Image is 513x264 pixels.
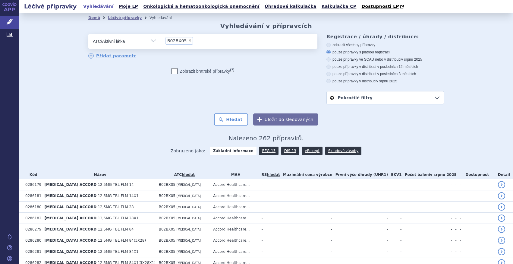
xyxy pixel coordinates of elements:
[498,215,505,222] a: detail
[98,183,134,187] span: 12,5MG TBL FLM 14
[452,246,457,257] td: -
[210,246,258,257] td: Accord Healthcare...
[182,173,195,177] a: hledat
[280,235,332,246] td: -
[332,246,388,257] td: -
[452,235,457,246] td: -
[253,113,318,126] button: Uložit do sledovaných
[167,39,187,43] span: B02BX05
[210,202,258,213] td: Accord Healthcare...
[401,202,452,213] td: -
[495,170,513,179] th: Detail
[195,37,198,44] input: B02BX05
[210,235,258,246] td: Accord Healthcare...
[258,170,280,179] th: RS
[498,248,505,255] a: detail
[156,170,210,179] th: ATC
[258,246,280,257] td: -
[388,213,401,224] td: -
[332,224,388,235] td: -
[22,190,42,202] td: 0286181
[302,147,323,155] a: eRecept
[452,224,457,235] td: -
[210,147,256,155] strong: Základní informace
[45,238,97,243] span: [MEDICAL_DATA] ACCORD
[45,205,97,209] span: [MEDICAL_DATA] ACCORD
[177,250,201,253] span: [MEDICAL_DATA]
[177,194,201,198] span: [MEDICAL_DATA]
[177,205,201,209] span: [MEDICAL_DATA]
[177,183,201,186] span: [MEDICAL_DATA]
[22,179,42,190] td: 0286179
[159,227,175,231] span: B02BX05
[457,246,495,257] td: -
[401,170,456,179] th: Počet balení
[280,246,332,257] td: -
[210,190,258,202] td: Accord Healthcare...
[457,224,495,235] td: -
[177,239,201,242] span: [MEDICAL_DATA]
[22,246,42,257] td: 0286281
[361,4,399,9] span: Dostupnosti LP
[188,39,192,42] span: ×
[98,227,134,231] span: 12,5MG TBL FLM 84
[45,183,97,187] span: [MEDICAL_DATA] ACCORD
[332,179,388,190] td: -
[220,22,312,30] h2: Vyhledávání v přípravcích
[326,43,444,47] label: zobrazit všechny přípravky
[388,179,401,190] td: -
[326,34,444,40] h3: Registrace / úhrady / distribuce:
[401,213,452,224] td: -
[452,213,457,224] td: -
[457,213,495,224] td: -
[325,147,361,155] a: Skladové zásoby
[98,250,138,254] span: 12,5MG TBL FLM 84X1
[326,50,444,55] label: pouze přípravky s platnou registrací
[210,170,258,179] th: MAH
[108,16,142,20] a: Léčivé přípravky
[327,91,444,104] a: Pokročilé filtry
[280,179,332,190] td: -
[88,16,100,20] a: Domů
[280,213,332,224] td: -
[22,235,42,246] td: 0286280
[81,2,115,11] a: Vyhledávání
[159,205,175,209] span: B02BX05
[45,227,97,231] span: [MEDICAL_DATA] ACCORD
[280,224,332,235] td: -
[457,190,495,202] td: -
[98,238,146,243] span: 12,5MG TBL FLM 84(3X28)
[171,147,206,155] span: Zobrazeno jako:
[258,235,280,246] td: -
[401,224,452,235] td: -
[401,57,422,62] span: v srpnu 2025
[280,170,332,179] th: Maximální cena výrobce
[258,179,280,190] td: -
[401,190,452,202] td: -
[42,170,156,179] th: Název
[19,2,81,11] h2: Léčivé přípravky
[332,202,388,213] td: -
[98,194,138,198] span: 12,5MG TBL FLM 14X1
[281,147,299,155] a: DIS-13
[159,194,175,198] span: B02BX05
[280,202,332,213] td: -
[258,224,280,235] td: -
[452,202,457,213] td: -
[22,202,42,213] td: 0286180
[388,224,401,235] td: -
[258,202,280,213] td: -
[210,213,258,224] td: Accord Healthcare...
[457,179,495,190] td: -
[388,246,401,257] td: -
[177,228,201,231] span: [MEDICAL_DATA]
[22,224,42,235] td: 0286279
[263,2,318,11] a: Úhradová kalkulačka
[388,190,401,202] td: -
[45,250,97,254] span: [MEDICAL_DATA] ACCORD
[210,224,258,235] td: Accord Healthcare...
[332,190,388,202] td: -
[45,216,97,220] span: [MEDICAL_DATA] ACCORD
[45,194,97,198] span: [MEDICAL_DATA] ACCORD
[326,57,444,62] label: pouze přípravky ve SCAU nebo v distribuci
